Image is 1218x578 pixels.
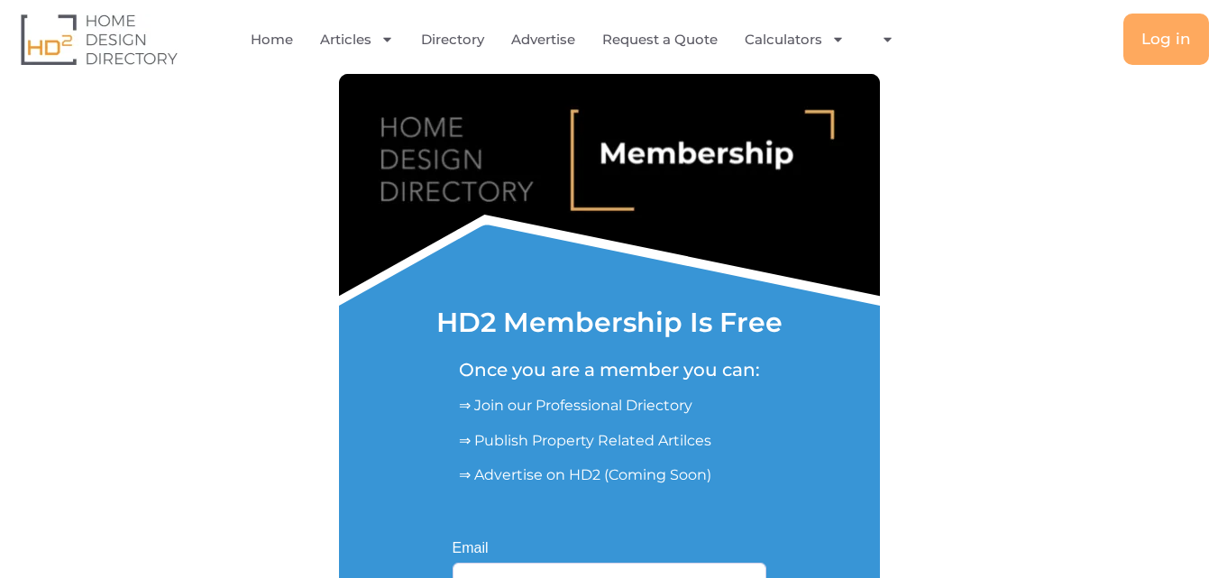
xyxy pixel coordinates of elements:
p: ⇒ Join our Professional Driectory [459,395,760,417]
a: Directory [421,19,484,60]
a: Articles [320,19,394,60]
a: Log in [1123,14,1209,65]
h5: Once you are a member you can: [459,359,760,381]
a: Calculators [745,19,845,60]
p: ⇒ Advertise on HD2 (Coming Soon) [459,464,760,486]
label: Email [453,541,489,555]
span: Log in [1141,32,1191,47]
a: Advertise [511,19,575,60]
nav: Menu [249,19,909,60]
p: ⇒ Publish Property Related Artilces [459,430,760,452]
h1: HD2 Membership Is Free [436,309,783,336]
a: Home [251,19,293,60]
a: Request a Quote [602,19,718,60]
